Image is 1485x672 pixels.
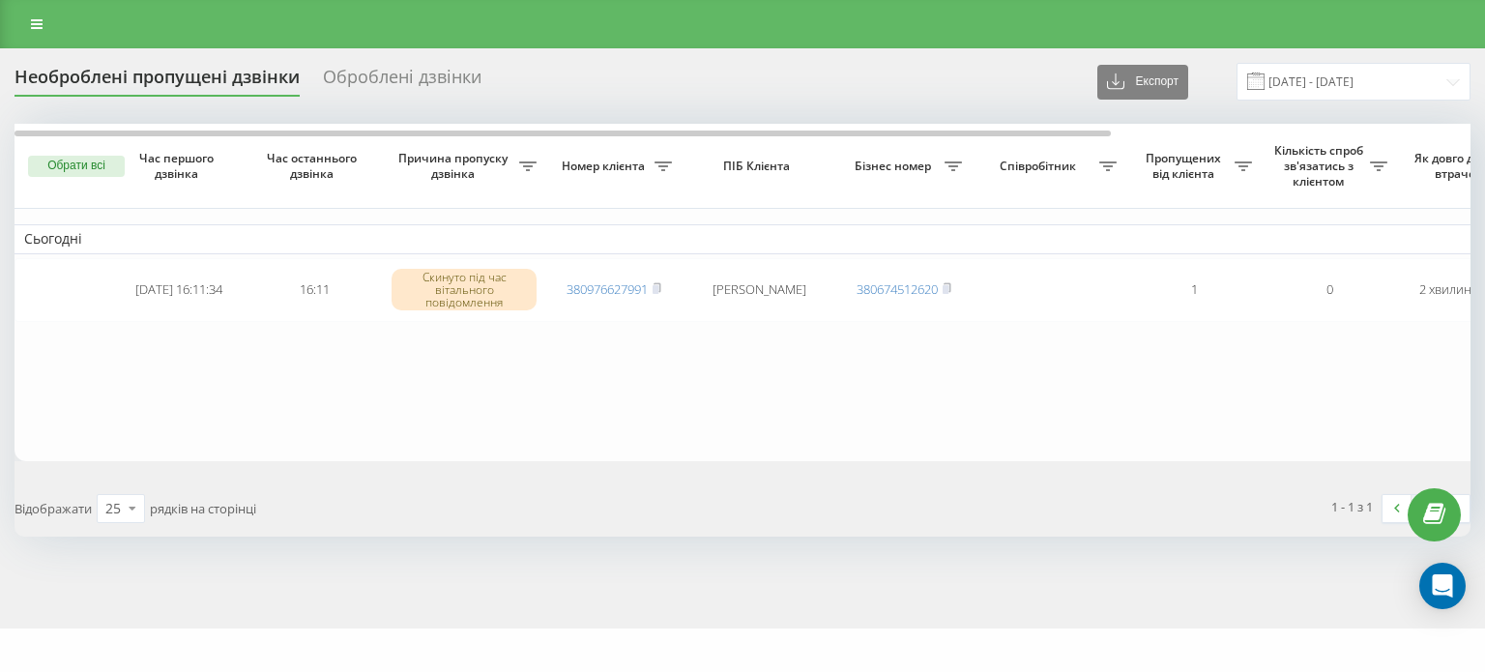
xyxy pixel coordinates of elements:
[323,67,481,97] div: Оброблені дзвінки
[1097,65,1188,100] button: Експорт
[981,159,1099,174] span: Співробітник
[567,280,648,298] a: 380976627991
[1331,497,1373,516] div: 1 - 1 з 1
[392,151,519,181] span: Причина пропуску дзвінка
[1262,258,1397,322] td: 0
[262,151,366,181] span: Час останнього дзвінка
[392,269,537,311] div: Скинуто під час вітального повідомлення
[28,156,125,177] button: Обрати всі
[1126,258,1262,322] td: 1
[682,258,836,322] td: [PERSON_NAME]
[247,258,382,322] td: 16:11
[1271,143,1370,189] span: Кількість спроб зв'язатись з клієнтом
[150,500,256,517] span: рядків на сторінці
[698,159,820,174] span: ПІБ Клієнта
[15,500,92,517] span: Відображати
[15,67,300,97] div: Необроблені пропущені дзвінки
[105,499,121,518] div: 25
[556,159,655,174] span: Номер клієнта
[1419,563,1466,609] div: Open Intercom Messenger
[1136,151,1235,181] span: Пропущених від клієнта
[857,280,938,298] a: 380674512620
[846,159,945,174] span: Бізнес номер
[127,151,231,181] span: Час першого дзвінка
[111,258,247,322] td: [DATE] 16:11:34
